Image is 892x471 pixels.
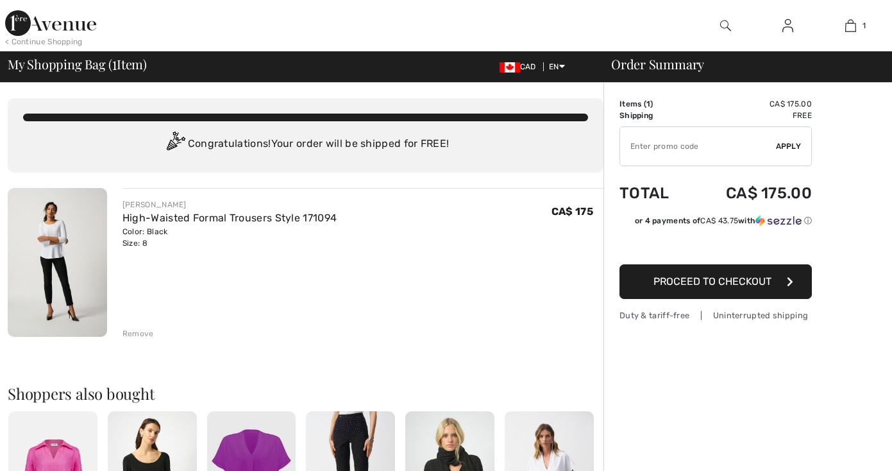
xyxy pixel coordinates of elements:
[845,18,856,33] img: My Bag
[635,215,812,227] div: or 4 payments of with
[5,36,83,47] div: < Continue Shopping
[772,18,804,34] a: Sign In
[500,62,520,73] img: Canadian Dollar
[863,20,866,31] span: 1
[122,199,337,210] div: [PERSON_NAME]
[619,309,812,321] div: Duty & tariff-free | Uninterrupted shipping
[653,275,771,287] span: Proceed to Checkout
[690,110,812,121] td: Free
[720,18,731,33] img: search the website
[646,99,650,108] span: 1
[122,212,337,224] a: High-Waisted Formal Trousers Style 171094
[620,127,776,166] input: Promo code
[23,132,588,157] div: Congratulations! Your order will be shipped for FREE!
[551,205,593,218] span: CA$ 175
[619,215,812,231] div: or 4 payments ofCA$ 43.75withSezzle Click to learn more about Sezzle
[619,231,812,260] iframe: PayPal-paypal
[782,18,793,33] img: My Info
[8,386,603,401] h2: Shoppers also bought
[776,141,802,152] span: Apply
[619,98,690,110] td: Items ( )
[122,328,154,339] div: Remove
[820,18,881,33] a: 1
[619,264,812,299] button: Proceed to Checkout
[619,171,690,215] td: Total
[122,226,337,249] div: Color: Black Size: 8
[500,62,541,71] span: CAD
[112,55,117,71] span: 1
[700,216,738,225] span: CA$ 43.75
[8,58,147,71] span: My Shopping Bag ( Item)
[162,132,188,157] img: Congratulation2.svg
[755,215,802,227] img: Sezzle
[690,171,812,215] td: CA$ 175.00
[619,110,690,121] td: Shipping
[809,432,879,465] iframe: Opens a widget where you can chat to one of our agents
[690,98,812,110] td: CA$ 175.00
[596,58,884,71] div: Order Summary
[549,62,565,71] span: EN
[8,188,107,337] img: High-Waisted Formal Trousers Style 171094
[5,10,96,36] img: 1ère Avenue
